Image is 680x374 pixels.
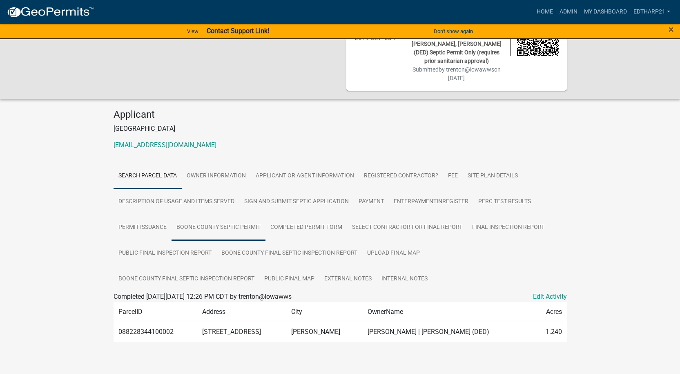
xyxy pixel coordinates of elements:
[114,124,567,134] p: [GEOGRAPHIC_DATA]
[377,266,433,292] a: Internal Notes
[114,163,182,189] a: Search Parcel Data
[412,66,501,81] span: Submitted on [DATE]
[630,4,673,20] a: EdTharp21
[389,189,473,215] a: EnterPaymentInRegister
[443,163,463,189] a: Fee
[556,4,581,20] a: Admin
[319,266,377,292] a: External Notes
[259,266,319,292] a: Public Final Map
[363,302,533,322] td: OwnerName
[114,293,292,300] span: Completed [DATE][DATE] 12:26 PM CDT by trenton@iowawws
[114,322,198,342] td: 088228344100002
[114,141,216,149] a: [EMAIL_ADDRESS][DOMAIN_NAME]
[114,302,198,322] td: ParcelID
[114,266,259,292] a: Boone County Final Septic Inspection Report
[184,25,202,38] a: View
[354,189,389,215] a: Payment
[430,25,476,38] button: Don't show again
[114,109,567,121] h4: Applicant
[286,322,363,342] td: [PERSON_NAME]
[533,4,556,20] a: Home
[347,215,467,241] a: Select Contractor for Final Report
[216,240,362,267] a: Boone County Final Septic Inspection Report
[251,163,359,189] a: Applicant or Agent Information
[533,322,567,342] td: 1.240
[182,163,251,189] a: Owner Information
[669,25,674,34] button: Close
[439,66,494,73] span: by trenton@iowawws
[114,215,172,241] a: Permit Issuance
[467,215,549,241] a: Final Inspection Report
[362,240,425,267] a: Upload final map
[114,240,216,267] a: Public Final Inspection Report
[265,215,347,241] a: Completed Permit Form
[286,302,363,322] td: City
[473,189,536,215] a: Perc Test Results
[172,215,265,241] a: Boone County Septic Permit
[363,322,533,342] td: [PERSON_NAME] | [PERSON_NAME] (DED)
[197,322,286,342] td: [STREET_ADDRESS]
[669,24,674,35] span: ×
[114,189,239,215] a: Description of usage and Items Served
[533,292,567,302] a: Edit Activity
[533,302,567,322] td: Acres
[359,163,443,189] a: Registered Contractor?
[197,302,286,322] td: Address
[581,4,630,20] a: My Dashboard
[207,27,269,35] strong: Contact Support Link!
[239,189,354,215] a: Sign and Submit Septic Application
[463,163,523,189] a: Site Plan Details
